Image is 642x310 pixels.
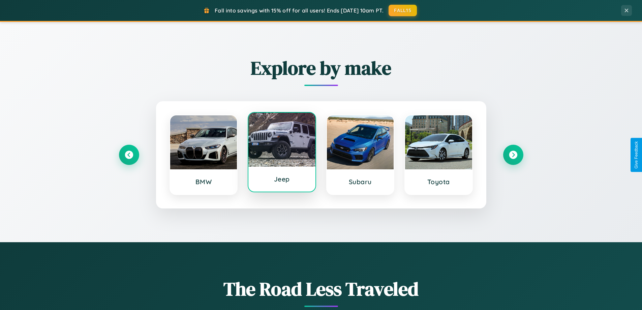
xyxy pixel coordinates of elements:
h3: Subaru [334,178,387,186]
h1: The Road Less Traveled [119,276,523,302]
div: Give Feedback [634,141,639,169]
button: FALL15 [389,5,417,16]
h3: Toyota [412,178,465,186]
h2: Explore by make [119,55,523,81]
h3: Jeep [255,175,309,183]
h3: BMW [177,178,231,186]
span: Fall into savings with 15% off for all users! Ends [DATE] 10am PT. [215,7,384,14]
